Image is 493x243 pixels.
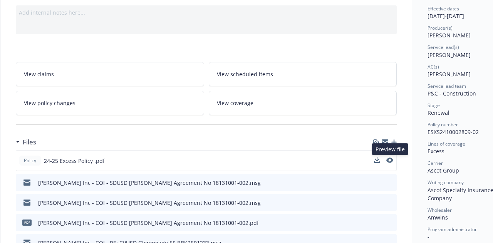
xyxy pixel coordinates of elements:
a: View scheduled items [209,62,397,86]
span: pdf [22,220,32,225]
span: View scheduled items [217,70,273,78]
span: View coverage [217,99,253,107]
div: Add internal notes here... [19,8,394,17]
div: [PERSON_NAME] Inc - COI - SDUSD [PERSON_NAME] Agreement No 18131001-002.pdf [38,219,259,227]
span: [PERSON_NAME] [428,32,471,39]
span: View claims [24,70,54,78]
button: preview file [387,179,394,187]
span: Policy number [428,121,458,128]
span: [PERSON_NAME] [428,70,471,78]
div: Files [16,137,36,147]
span: Program administrator [428,226,477,233]
span: Policy [22,157,38,164]
a: View coverage [209,91,397,115]
span: Stage [428,102,440,109]
div: Preview file [372,143,408,155]
span: Amwins [428,214,448,221]
div: [PERSON_NAME] Inc - COI - SDUSD [PERSON_NAME] Agreement No 18131001-002.msg [38,179,261,187]
span: [PERSON_NAME] [428,51,471,59]
button: preview file [386,157,393,165]
span: Lines of coverage [428,141,465,147]
a: View policy changes [16,91,204,115]
button: preview file [387,219,394,227]
span: View policy changes [24,99,75,107]
span: Wholesaler [428,207,452,213]
span: Renewal [428,109,449,116]
button: download file [374,199,381,207]
span: Effective dates [428,5,459,12]
span: Carrier [428,160,443,166]
button: preview file [387,199,394,207]
span: 24-25 Excess Policy .pdf [44,157,105,165]
span: ESXS2410002809-02 [428,128,479,136]
span: Service lead(s) [428,44,459,50]
span: AC(s) [428,64,439,70]
span: - [428,233,429,240]
div: [PERSON_NAME] Inc - COI - SDUSD [PERSON_NAME] Agreement No 18131001-002.msg [38,199,261,207]
span: Service lead team [428,83,466,89]
button: preview file [386,158,393,163]
span: Writing company [428,179,464,186]
button: download file [374,179,381,187]
h3: Files [23,137,36,147]
button: download file [374,157,380,163]
span: Producer(s) [428,25,453,31]
button: download file [374,219,381,227]
span: Ascot Group [428,167,459,174]
span: P&C - Construction [428,90,476,97]
button: download file [374,157,380,165]
a: View claims [16,62,204,86]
